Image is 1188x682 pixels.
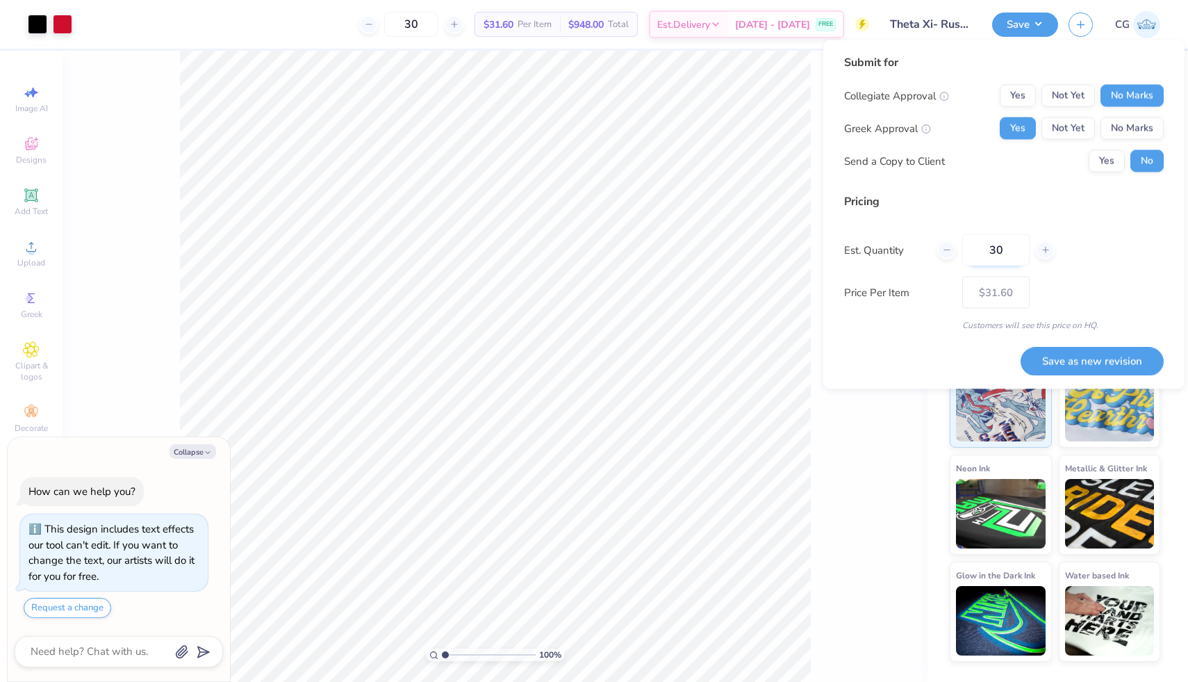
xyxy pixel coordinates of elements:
div: This design includes text effects our tool can't edit. If you want to change the text, our artist... [28,522,195,583]
img: Metallic & Glitter Ink [1065,479,1155,549]
button: Request a change [24,598,111,618]
span: Image AI [15,103,48,114]
span: Designs [16,154,47,165]
span: Est. Delivery [657,17,710,32]
span: CG [1115,17,1130,33]
img: Neon Ink [956,479,1046,549]
img: Standard [956,372,1046,441]
button: Yes [1089,150,1125,172]
button: No Marks [1100,85,1164,107]
span: Upload [17,257,45,268]
span: [DATE] - [DATE] [735,17,810,32]
span: Total [608,17,629,32]
button: Yes [1000,85,1036,107]
img: Puff Ink [1065,372,1155,441]
span: $948.00 [568,17,604,32]
span: Clipart & logos [7,360,56,382]
img: Water based Ink [1065,586,1155,656]
span: 100 % [539,649,561,661]
button: Save as new revision [1021,347,1164,375]
div: Pricing [844,193,1164,210]
input: Untitled Design [880,10,982,38]
label: Price Per Item [844,284,952,300]
span: $31.60 [484,17,513,32]
span: Add Text [15,206,48,217]
button: Yes [1000,117,1036,140]
button: No [1130,150,1164,172]
label: Est. Quantity [844,242,927,258]
span: Water based Ink [1065,568,1129,583]
input: – – [384,12,438,37]
a: CG [1115,11,1160,38]
div: Send a Copy to Client [844,153,945,169]
div: Submit for [844,54,1164,71]
div: Collegiate Approval [844,88,949,104]
img: Carlee Gerke [1133,11,1160,38]
div: How can we help you? [28,485,135,498]
span: Glow in the Dark Ink [956,568,1035,583]
span: Metallic & Glitter Ink [1065,461,1147,476]
div: Greek Approval [844,120,931,136]
div: Customers will see this price on HQ. [844,319,1164,332]
input: – – [962,234,1030,266]
span: Neon Ink [956,461,990,476]
button: Not Yet [1041,85,1095,107]
span: FREE [818,19,833,29]
button: Collapse [170,444,216,459]
span: Per Item [518,17,552,32]
img: Glow in the Dark Ink [956,586,1046,656]
button: Save [992,13,1058,37]
button: No Marks [1100,117,1164,140]
span: Greek [21,309,42,320]
span: Decorate [15,423,48,434]
button: Not Yet [1041,117,1095,140]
